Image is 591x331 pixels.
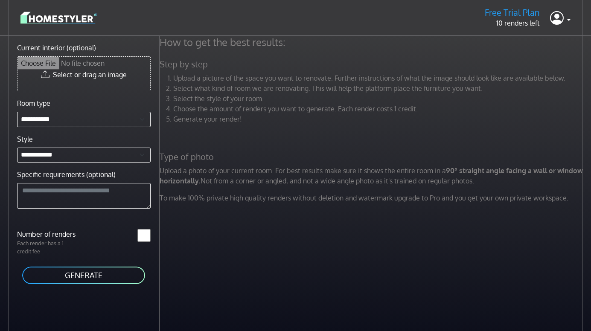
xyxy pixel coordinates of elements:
h4: How to get the best results: [154,36,590,49]
label: Current interior (optional) [17,43,96,53]
h5: Free Trial Plan [485,7,540,18]
h5: Step by step [154,59,590,70]
label: Style [17,134,33,144]
label: Number of renders [12,229,84,239]
strong: 90° straight angle facing a wall or window horizontally. [160,166,583,185]
p: Upload a photo of your current room. For best results make sure it shows the entire room in a Not... [154,165,590,186]
li: Generate your render! [173,114,585,124]
label: Room type [17,98,50,108]
img: logo-3de290ba35641baa71223ecac5eacb59cb85b4c7fdf211dc9aaecaaee71ea2f8.svg [20,10,97,25]
p: Each render has a 1 credit fee [12,239,84,256]
li: Choose the amount of renders you want to generate. Each render costs 1 credit. [173,104,585,114]
li: Select the style of your room. [173,93,585,104]
li: Upload a picture of the space you want to renovate. Further instructions of what the image should... [173,73,585,83]
label: Specific requirements (optional) [17,169,116,180]
p: To make 100% private high quality renders without deletion and watermark upgrade to Pro and you g... [154,193,590,203]
li: Select what kind of room we are renovating. This will help the platform place the furniture you w... [173,83,585,93]
p: 10 renders left [485,18,540,28]
h5: Type of photo [154,151,590,162]
button: GENERATE [21,266,146,285]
